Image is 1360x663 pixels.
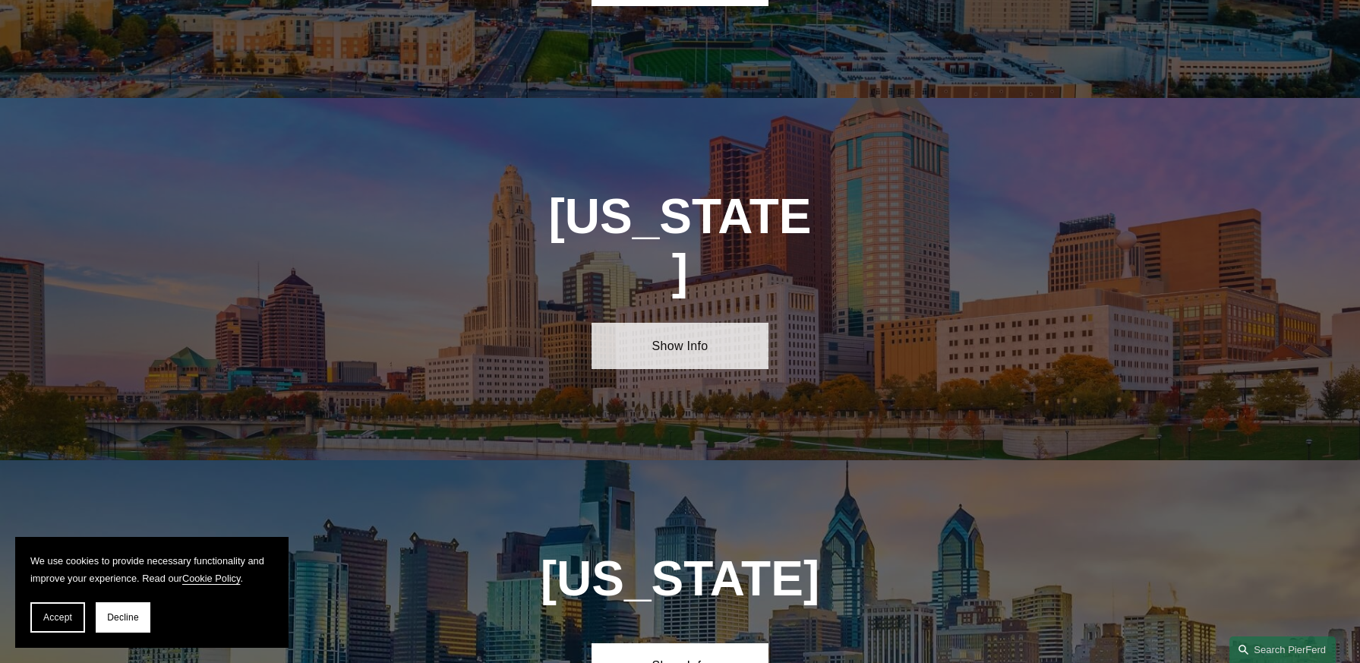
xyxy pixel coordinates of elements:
p: We use cookies to provide necessary functionality and improve your experience. Read our . [30,552,273,587]
a: Show Info [592,323,768,368]
button: Accept [30,602,85,633]
span: Decline [107,612,139,623]
h1: [US_STATE] [547,189,813,300]
a: Cookie Policy [182,573,241,584]
h1: [US_STATE] [459,551,901,607]
a: Search this site [1229,636,1336,663]
span: Accept [43,612,72,623]
button: Decline [96,602,150,633]
section: Cookie banner [15,537,289,648]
